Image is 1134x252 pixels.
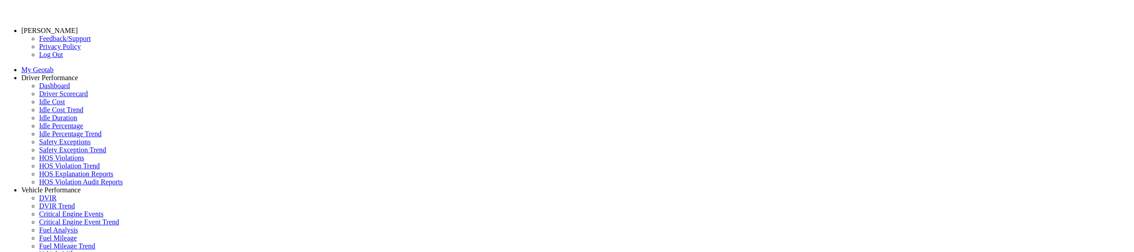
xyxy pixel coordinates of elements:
[39,138,91,146] a: Safety Exceptions
[21,27,78,34] a: [PERSON_NAME]
[39,234,77,242] a: Fuel Mileage
[39,210,104,218] a: Critical Engine Events
[39,218,119,226] a: Critical Engine Event Trend
[39,178,123,186] a: HOS Violation Audit Reports
[39,242,95,250] a: Fuel Mileage Trend
[39,194,56,202] a: DVIR
[39,130,101,138] a: Idle Percentage Trend
[39,114,77,122] a: Idle Duration
[21,186,81,194] a: Vehicle Performance
[39,122,83,130] a: Idle Percentage
[39,51,63,58] a: Log Out
[39,202,75,210] a: DVIR Trend
[39,154,84,162] a: HOS Violations
[39,162,100,170] a: HOS Violation Trend
[39,98,65,106] a: Idle Cost
[39,90,88,98] a: Driver Scorecard
[39,35,91,42] a: Feedback/Support
[21,74,78,81] a: Driver Performance
[21,66,53,73] a: My Geotab
[39,43,81,50] a: Privacy Policy
[39,170,113,178] a: HOS Explanation Reports
[39,226,78,234] a: Fuel Analysis
[39,146,106,154] a: Safety Exception Trend
[39,106,84,114] a: Idle Cost Trend
[39,82,70,89] a: Dashboard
